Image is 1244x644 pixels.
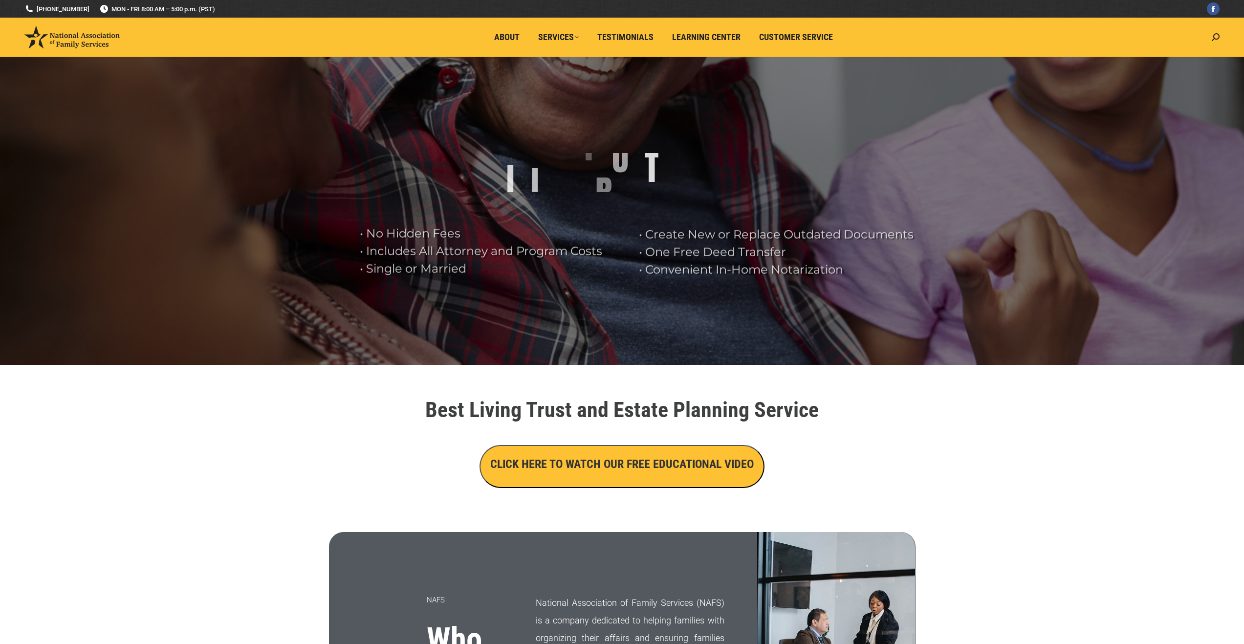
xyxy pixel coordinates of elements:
img: National Association of Family Services [24,26,120,48]
h3: CLICK HERE TO WATCH OUR FREE EDUCATIONAL VIDEO [490,456,754,472]
p: NAFS [427,591,512,609]
div: G [556,188,573,227]
a: Customer Service [752,28,840,46]
a: About [487,28,526,46]
span: About [494,32,520,43]
a: CLICK HERE TO WATCH OUR FREE EDUCATIONAL VIDEO [480,460,764,470]
span: Learning Center [672,32,741,43]
div: U [612,138,629,177]
button: CLICK HERE TO WATCH OUR FREE EDUCATIONAL VIDEO [480,445,764,488]
rs-layer: • No Hidden Fees • Includes All Attorney and Program Costs • Single or Married [360,225,627,278]
a: Testimonials [590,28,660,46]
span: Customer Service [759,32,833,43]
rs-layer: • Create New or Replace Outdated Documents • One Free Deed Transfer • Convenient In-Home Notariza... [639,226,922,279]
h1: Best Living Trust and Estate Planning Service [349,399,896,421]
a: [PHONE_NUMBER] [24,4,89,14]
div: I [531,164,539,203]
div: R [595,174,612,213]
div: T [645,148,658,187]
span: MON - FRI 8:00 AM – 5:00 p.m. (PST) [99,4,215,14]
a: Learning Center [665,28,747,46]
div: T [582,126,595,165]
a: Facebook page opens in new window [1207,2,1220,15]
span: Testimonials [597,32,654,43]
span: Services [538,32,579,43]
div: I [506,161,514,200]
